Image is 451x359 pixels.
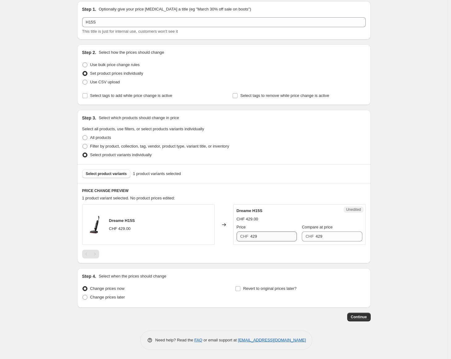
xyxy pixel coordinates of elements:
[86,171,127,176] span: Select product variants
[90,93,172,98] span: Select tags to add while price change is active
[351,315,367,319] span: Continue
[238,338,306,342] a: [EMAIL_ADDRESS][DOMAIN_NAME]
[347,313,371,321] button: Continue
[155,338,195,342] span: Need help? Read the
[90,152,152,157] span: Select product variants individually
[346,207,361,212] span: Unedited
[90,80,120,84] span: Use CSV upload
[90,295,125,299] span: Change prices later
[306,234,314,239] span: CHF
[99,115,179,121] p: Select which products should change in price
[82,196,175,200] span: 1 product variant selected. No product prices edited:
[99,49,164,56] p: Select how the prices should change
[82,169,131,178] button: Select product variants
[194,338,202,342] a: FAQ
[82,127,204,131] span: Select all products, use filters, or select products variants individually
[240,234,249,239] span: CHF
[237,225,246,229] span: Price
[86,215,104,234] img: WideAngle-MainImage-_-1_590x_8e163098-3507-4e52-9197-dfe6317198d9_80x.webp
[90,135,111,140] span: All products
[240,93,329,98] span: Select tags to remove while price change is active
[99,6,251,12] p: Optionally give your price [MEDICAL_DATA] a title (eg "March 30% off sale on boots")
[243,286,297,291] span: Revert to original prices later?
[82,17,366,27] input: 30% off holiday sale
[90,62,140,67] span: Use bulk price change rules
[90,71,143,76] span: Set product prices individually
[237,216,258,222] div: CHF 429.00
[109,218,135,223] span: Dreame H15S
[82,6,96,12] h2: Step 1.
[302,225,333,229] span: Compare at price
[90,144,229,148] span: Filter by product, collection, tag, vendor, product type, variant title, or inventory
[82,250,99,258] nav: Pagination
[82,273,96,279] h2: Step 4.
[109,226,131,232] div: CHF 429.00
[82,115,96,121] h2: Step 3.
[99,273,166,279] p: Select when the prices should change
[237,208,263,213] span: Dreame H15S
[90,286,124,291] span: Change prices now
[82,29,178,34] span: This title is just for internal use, customers won't see it
[82,49,96,56] h2: Step 2.
[82,188,366,193] h6: PRICE CHANGE PREVIEW
[133,171,181,177] span: 1 product variants selected
[202,338,238,342] span: or email support at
